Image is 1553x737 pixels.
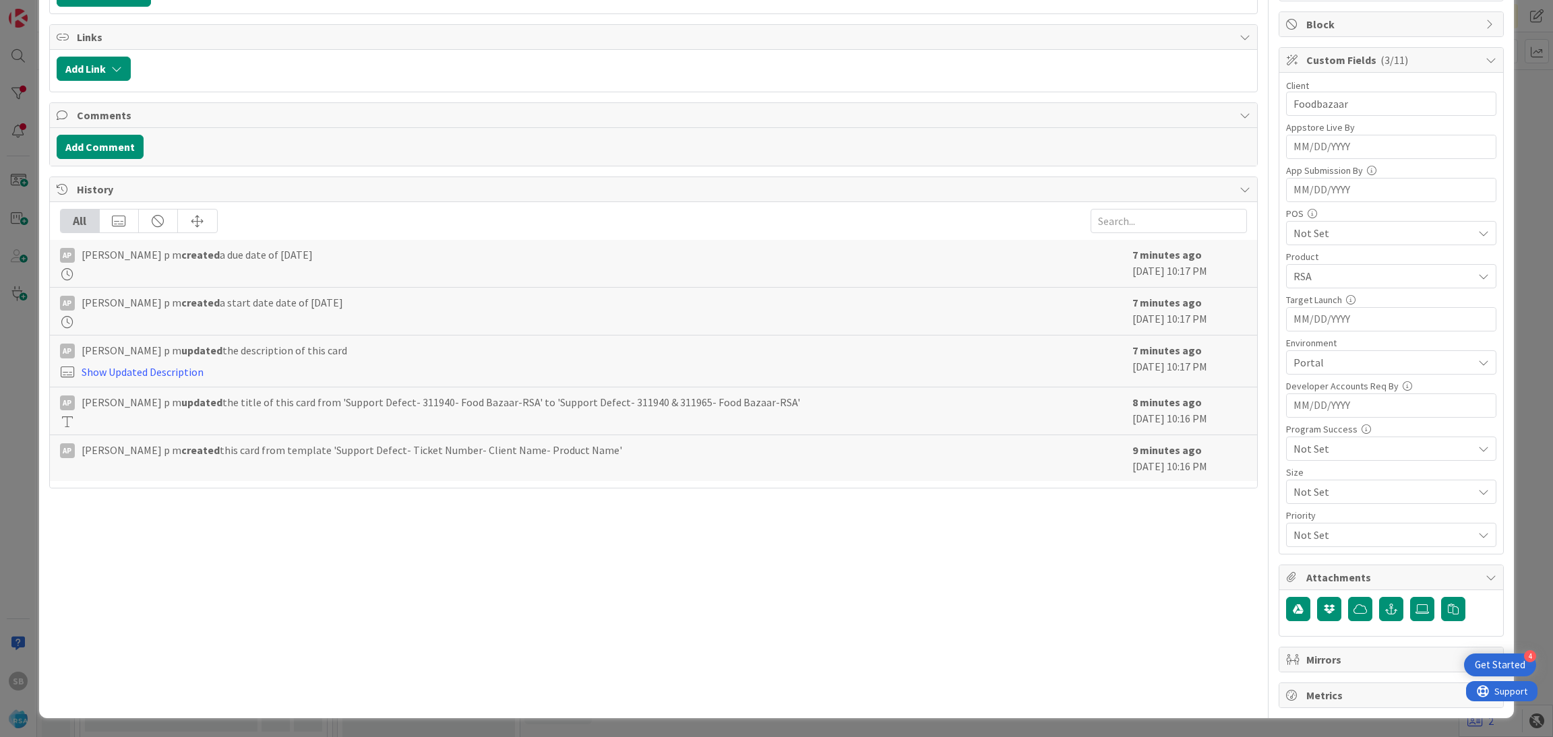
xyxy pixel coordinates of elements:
span: Block [1306,16,1479,32]
span: Links [77,29,1234,45]
input: Search... [1091,209,1247,233]
b: 7 minutes ago [1132,248,1202,261]
span: Metrics [1306,687,1479,703]
b: 7 minutes ago [1132,296,1202,309]
span: [PERSON_NAME] p m this card from template 'Support Defect- Ticket Number- Client Name- Product Name' [82,442,622,458]
b: updated [181,395,222,409]
div: Ap [60,296,75,311]
div: Environment [1286,338,1496,348]
div: [DATE] 10:17 PM [1132,342,1247,380]
div: Ap [60,248,75,263]
div: Open Get Started checklist, remaining modules: 4 [1464,653,1536,676]
span: [PERSON_NAME] p m a due date of [DATE] [82,247,313,263]
input: MM/DD/YYYY [1293,135,1489,158]
div: 4 [1524,650,1536,662]
div: Product [1286,252,1496,261]
span: [PERSON_NAME] p m the description of this card [82,342,347,358]
b: 9 minutes ago [1132,443,1202,457]
span: Not Set [1293,225,1473,241]
input: MM/DD/YYYY [1293,179,1489,201]
input: MM/DD/YYYY [1293,394,1489,417]
div: Size [1286,468,1496,477]
span: Comments [77,107,1234,123]
span: Custom Fields [1306,52,1479,68]
div: Get Started [1475,658,1525,672]
span: Attachments [1306,569,1479,585]
div: Priority [1286,511,1496,520]
div: Ap [60,395,75,410]
div: Ap [60,443,75,458]
span: Portal [1293,354,1473,371]
div: Developer Accounts Req By [1286,381,1496,391]
span: Not Set [1293,525,1466,544]
div: All [61,210,100,232]
b: 8 minutes ago [1132,395,1202,409]
span: Not Set [1293,441,1473,457]
span: [PERSON_NAME] p m a start date date of [DATE] [82,294,343,311]
b: created [181,296,220,309]
label: Client [1286,79,1309,92]
div: App Submission By [1286,166,1496,175]
div: Ap [60,344,75,358]
div: Appstore Live By [1286,123,1496,132]
div: [DATE] 10:17 PM [1132,247,1247,280]
b: created [181,443,220,457]
span: [PERSON_NAME] p m the title of this card from 'Support Defect- 311940- Food Bazaar-RSA' to 'Suppo... [82,394,800,410]
div: Program Success [1286,424,1496,434]
span: ( 3/11 ) [1380,53,1408,67]
button: Add Link [57,57,131,81]
input: MM/DD/YYYY [1293,308,1489,331]
span: Not Set [1293,482,1466,501]
button: Add Comment [57,135,144,159]
span: Mirrors [1306,651,1479,668]
b: updated [181,344,222,357]
span: Support [28,2,61,18]
div: POS [1286,209,1496,218]
span: History [77,181,1234,197]
b: created [181,248,220,261]
div: [DATE] 10:16 PM [1132,442,1247,474]
a: Show Updated Description [82,365,204,379]
b: 7 minutes ago [1132,344,1202,357]
div: [DATE] 10:16 PM [1132,394,1247,428]
div: [DATE] 10:17 PM [1132,294,1247,328]
span: RSA [1293,268,1473,284]
div: Target Launch [1286,295,1496,305]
